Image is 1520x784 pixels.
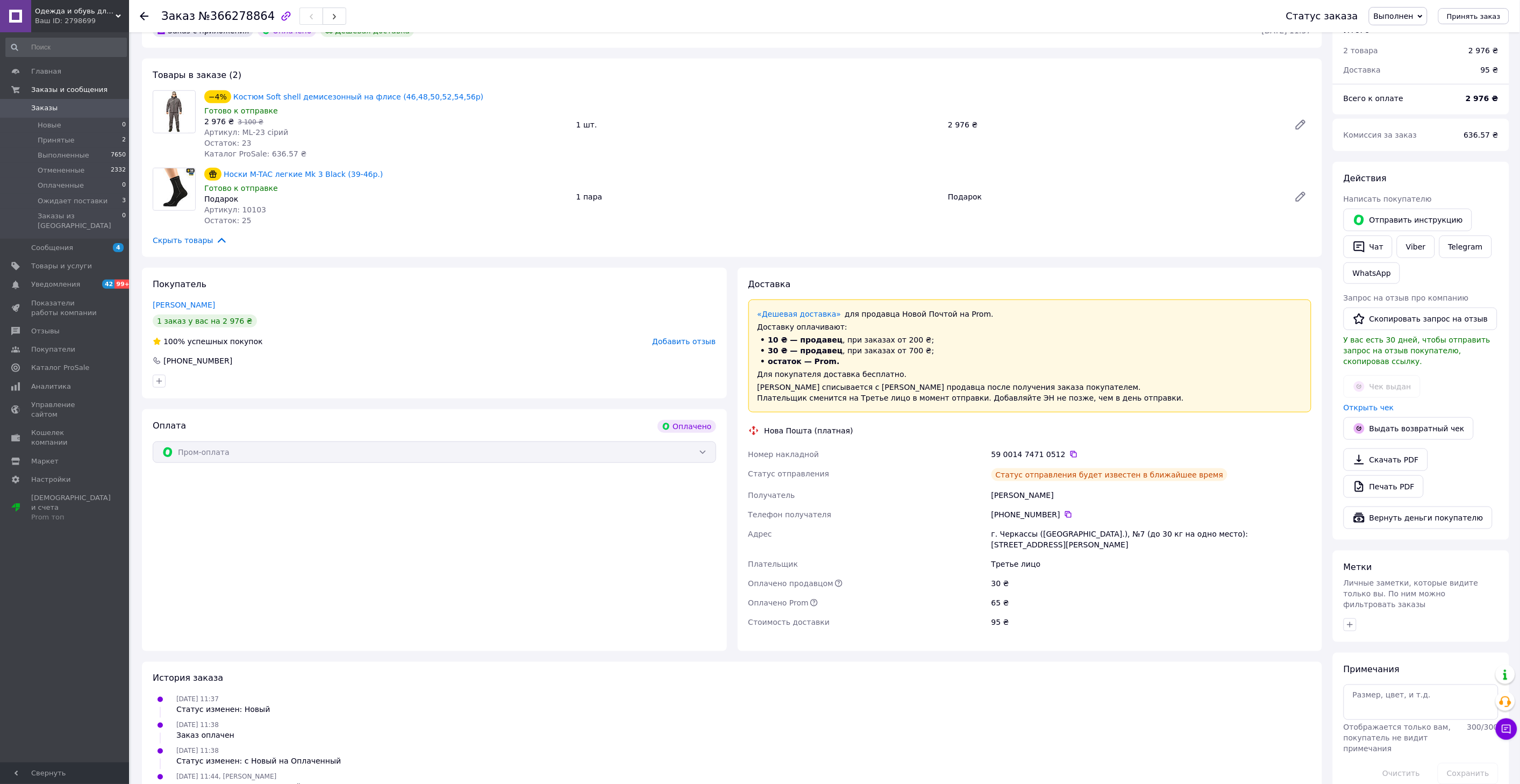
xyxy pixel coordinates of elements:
[768,346,843,355] span: 30 ₴ — продавец
[768,357,840,366] span: остаток — Prom.
[991,449,1311,460] div: 59 0014 7471 0512
[111,151,126,160] span: 7650
[1286,11,1358,22] div: Статус заказа
[176,704,270,715] div: Статус изменен: Новый
[31,261,92,271] span: Товары и услуги
[1290,186,1311,208] a: Редактировать
[1344,94,1403,103] span: Всего к оплате
[758,334,1303,345] li: , при заказах от 200 ₴;
[153,315,257,327] div: 1 заказ у вас на 2 976 ₴
[1439,236,1492,258] a: Telegram
[38,166,84,175] span: Отмененные
[1466,94,1498,103] b: 2 976 ₴
[153,673,223,683] span: История заказа
[153,301,215,309] a: [PERSON_NAME]
[176,722,219,729] span: [DATE] 11:38
[31,457,59,466] span: Маркет
[111,166,126,175] span: 2332
[748,560,798,568] span: Плательщик
[153,420,186,431] span: Оплата
[176,773,276,781] span: [DATE] 11:44, [PERSON_NAME]
[1344,336,1490,366] span: У вас есть 30 дней, чтобы отправить запрос на отзыв покупателю, скопировав ссылку.
[1344,448,1428,471] a: Скачать PDF
[204,117,234,126] span: 2 976 ₴
[1467,723,1498,732] span: 300 / 300
[162,355,233,366] div: [PHONE_NUMBER]
[35,16,129,26] div: Ваш ID: 2798699
[1344,579,1479,609] span: Личные заметки, которые видите только вы. По ним можно фильтровать заказы
[176,730,234,741] div: Заказ оплачен
[1397,236,1435,258] a: Viber
[38,136,75,145] span: Принятые
[204,149,306,158] span: Каталог ProSale: 636.57 ₴
[1469,45,1498,56] div: 2 976 ₴
[1344,236,1393,258] button: Чат
[768,336,843,344] span: 10 ₴ — продавец
[991,509,1311,520] div: [PHONE_NUMBER]
[204,194,568,204] div: Подарок
[204,216,252,225] span: Остаток: 25
[762,425,856,436] div: Нова Пошта (платная)
[989,554,1314,574] div: Третье лицо
[1344,475,1424,498] a: Печать PDF
[31,512,111,522] div: Prom топ
[989,524,1314,554] div: г. Черкассы ([GEOGRAPHIC_DATA].), №7 (до 30 кг на одно место): [STREET_ADDRESS][PERSON_NAME]
[1447,12,1501,20] span: Принять заказ
[989,593,1314,612] div: 65 ₴
[176,696,219,703] span: [DATE] 11:37
[1438,8,1509,24] button: Принять заказ
[991,468,1228,481] div: Статус отправления будет известен в ближайшее время
[31,493,111,523] span: [DEMOGRAPHIC_DATA] и счета
[31,67,61,76] span: Главная
[1374,12,1414,20] span: Выполнен
[1474,58,1505,82] div: 95 ₴
[748,450,819,459] span: Номер накладной
[204,184,278,193] span: Готово к отправке
[176,756,341,767] div: Статус изменен: с Новый на Оплаченный
[1344,262,1400,284] a: WhatsApp
[31,363,89,373] span: Каталог ProSale
[31,475,70,484] span: Настройки
[31,280,80,289] span: Уведомления
[204,205,266,214] span: Артикул: 10103
[204,128,288,137] span: Артикул: ML-23 сірий
[122,196,126,206] span: 3
[1344,173,1387,183] span: Действия
[31,345,75,354] span: Покупатели
[944,117,1286,132] div: 2 976 ₴
[38,211,122,231] span: Заказы из [GEOGRAPHIC_DATA]
[1262,26,1311,35] time: [DATE] 11:37
[224,170,383,179] a: Носки M-TAC легкие Mk 3 Black (39-46р.)
[31,85,108,95] span: Заказы и сообщения
[1344,195,1432,203] span: Написать покупателю
[122,120,126,130] span: 0
[1344,507,1493,529] button: Вернуть деньги покупателю
[748,279,791,289] span: Доставка
[38,151,89,160] span: Выполненные
[758,382,1303,403] div: [PERSON_NAME] списывается с [PERSON_NAME] продавца после получения заказа покупателем. Плательщик...
[1290,114,1311,136] a: Редактировать
[122,136,126,145] span: 2
[122,181,126,190] span: 0
[161,10,195,23] span: Заказ
[38,181,84,190] span: Оплаченные
[1344,664,1400,674] span: Примечания
[1344,308,1497,330] button: Скопировать запрос на отзыв
[238,118,263,126] span: 3 100 ₴
[748,579,834,588] span: Оплачено продавцом
[1344,403,1394,412] a: Открыть чек
[153,279,206,289] span: Покупатель
[140,11,148,22] div: Вернуться назад
[113,243,124,252] span: 4
[31,400,99,419] span: Управление сайтом
[748,469,830,478] span: Статус отправления
[1344,723,1451,753] span: Отображается только вам, покупатель не видит примечания
[31,298,99,318] span: Показатели работы компании
[153,168,195,210] img: Носки M-TAC легкие Mk 3 Black (39-46р.)
[31,382,71,391] span: Аналитика
[38,196,108,206] span: Ожидает поставки
[748,510,832,519] span: Телефон получателя
[31,326,60,336] span: Отзывы
[204,106,278,115] span: Готово к отправке
[1344,66,1381,74] span: Доставка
